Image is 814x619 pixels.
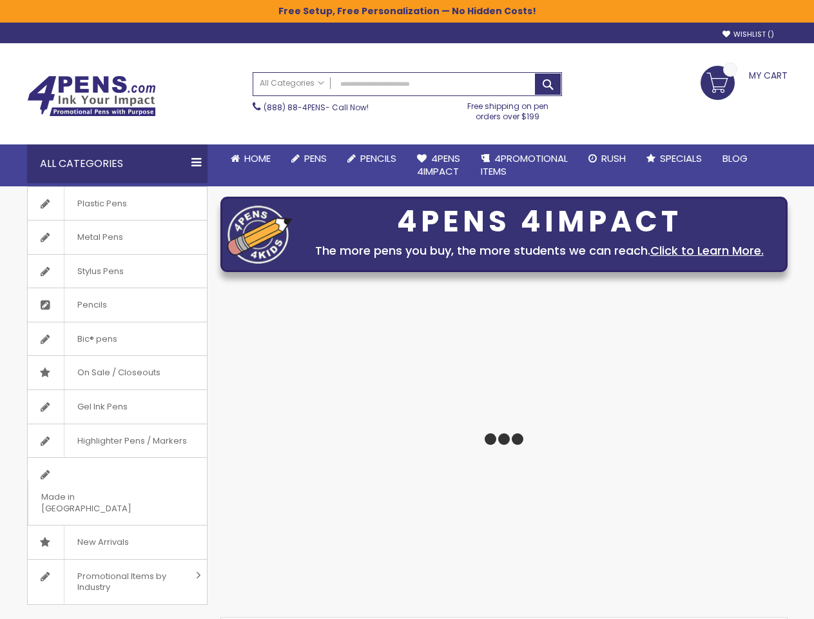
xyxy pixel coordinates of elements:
a: Pencils [28,288,207,322]
a: Rush [578,144,636,173]
span: Home [244,152,271,165]
a: Pens [281,144,337,173]
img: 4Pens Custom Pens and Promotional Products [27,75,156,117]
a: Promotional Items by Industry [28,560,207,604]
a: On Sale / Closeouts [28,356,207,389]
span: Highlighter Pens / Markers [64,424,200,458]
a: Bic® pens [28,322,207,356]
a: 4PROMOTIONALITEMS [470,144,578,186]
a: Plastic Pens [28,187,207,221]
span: Pencils [64,288,120,322]
div: The more pens you buy, the more students we can reach. [298,242,780,260]
a: Stylus Pens [28,255,207,288]
a: All Categories [253,73,331,94]
a: New Arrivals [28,526,207,559]
span: Rush [601,152,626,165]
span: Made in [GEOGRAPHIC_DATA] [28,480,175,525]
a: Blog [712,144,758,173]
span: Metal Pens [64,221,136,254]
a: Made in [GEOGRAPHIC_DATA] [28,458,207,525]
a: Specials [636,144,712,173]
span: All Categories [260,78,324,88]
a: Click to Learn More. [650,242,764,259]
a: Wishlist [722,30,774,39]
span: Pens [304,152,327,165]
span: Stylus Pens [64,255,137,288]
a: Gel Ink Pens [28,390,207,424]
a: (888) 88-4PENS [264,102,325,113]
span: 4PROMOTIONAL ITEMS [481,152,568,178]
div: Free shipping on pen orders over $199 [454,96,562,122]
span: 4Pens 4impact [417,152,460,178]
div: 4PENS 4IMPACT [298,208,780,235]
span: Promotional Items by Industry [64,560,191,604]
img: four_pen_logo.png [228,205,292,264]
span: Blog [722,152,748,165]
span: New Arrivals [64,526,142,559]
span: Pencils [360,152,396,165]
a: Highlighter Pens / Markers [28,424,207,458]
span: Plastic Pens [64,187,140,221]
span: Bic® pens [64,322,130,356]
span: Gel Ink Pens [64,390,141,424]
a: 4Pens4impact [407,144,470,186]
a: Home [220,144,281,173]
div: All Categories [27,144,208,183]
span: Specials [660,152,702,165]
span: - Call Now! [264,102,369,113]
a: Metal Pens [28,221,207,254]
a: Pencils [337,144,407,173]
span: On Sale / Closeouts [64,356,173,389]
